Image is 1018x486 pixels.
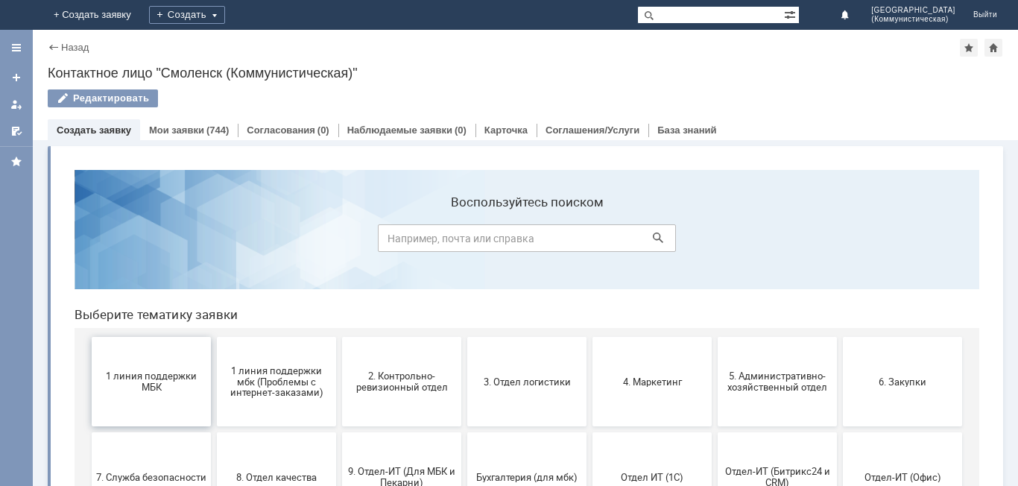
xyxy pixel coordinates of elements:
[660,308,770,330] span: Отдел-ИТ (Битрикс24 и CRM)
[4,92,28,116] a: Мои заявки
[530,179,649,268] button: 4. Маркетинг
[409,397,519,431] span: [PERSON_NAME]. Услуги ИТ для МБК (оформляет L1)
[530,274,649,364] button: Отдел ИТ (1С)
[279,370,399,459] button: Это соглашение не активно!
[784,7,799,21] span: Расширенный поиск
[871,15,955,24] span: (Коммунистическая)
[247,124,315,136] a: Согласования
[29,274,148,364] button: 7. Служба безопасности
[159,206,269,240] span: 1 линия поддержки мбк (Проблемы с интернет-заказами)
[57,124,131,136] a: Создать заявку
[315,66,613,94] input: Например, почта или справка
[154,179,274,268] button: 1 линия поддержки мбк (Проблемы с интернет-заказами)
[159,408,269,420] span: Франчайзинг
[284,403,394,426] span: Это соглашение не активно!
[48,66,1003,81] div: Контактное лицо "Смоленск (Коммунистическая)"
[534,218,645,229] span: 4. Маркетинг
[29,370,148,459] button: Финансовый отдел
[159,313,269,324] span: 8. Отдел качества
[154,370,274,459] button: Франчайзинг
[206,124,229,136] div: (744)
[780,274,900,364] button: Отдел-ИТ (Офис)
[785,218,895,229] span: 6. Закупки
[409,218,519,229] span: 3. Отдел логистики
[279,179,399,268] button: 2. Контрольно-ревизионный отдел
[409,313,519,324] span: Бухгалтерия (для мбк)
[655,274,774,364] button: Отдел-ИТ (Битрикс24 и CRM)
[534,408,645,420] span: не актуален
[780,179,900,268] button: 6. Закупки
[149,124,204,136] a: Мои заявки
[660,212,770,235] span: 5. Административно-хозяйственный отдел
[317,124,329,136] div: (0)
[4,66,28,89] a: Создать заявку
[655,179,774,268] button: 5. Административно-хозяйственный отдел
[279,274,399,364] button: 9. Отдел-ИТ (Для МБК и Пекарни)
[347,124,452,136] a: Наблюдаемые заявки
[12,149,917,164] header: Выберите тематику заявки
[4,119,28,143] a: Мои согласования
[546,124,639,136] a: Соглашения/Услуги
[871,6,955,15] span: [GEOGRAPHIC_DATA]
[405,179,524,268] button: 3. Отдел логистики
[484,124,528,136] a: Карточка
[530,370,649,459] button: не актуален
[657,124,716,136] a: База знаний
[34,408,144,420] span: Финансовый отдел
[405,274,524,364] button: Бухгалтерия (для мбк)
[34,313,144,324] span: 7. Служба безопасности
[284,308,394,330] span: 9. Отдел-ИТ (Для МБК и Пекарни)
[149,6,225,24] div: Создать
[315,37,613,51] label: Воспользуйтесь поиском
[405,370,524,459] button: [PERSON_NAME]. Услуги ИТ для МБК (оформляет L1)
[984,39,1002,57] div: Сделать домашней страницей
[960,39,978,57] div: Добавить в избранное
[785,313,895,324] span: Отдел-ИТ (Офис)
[154,274,274,364] button: 8. Отдел качества
[61,42,89,53] a: Назад
[534,313,645,324] span: Отдел ИТ (1С)
[34,212,144,235] span: 1 линия поддержки МБК
[284,212,394,235] span: 2. Контрольно-ревизионный отдел
[455,124,467,136] div: (0)
[29,179,148,268] button: 1 линия поддержки МБК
